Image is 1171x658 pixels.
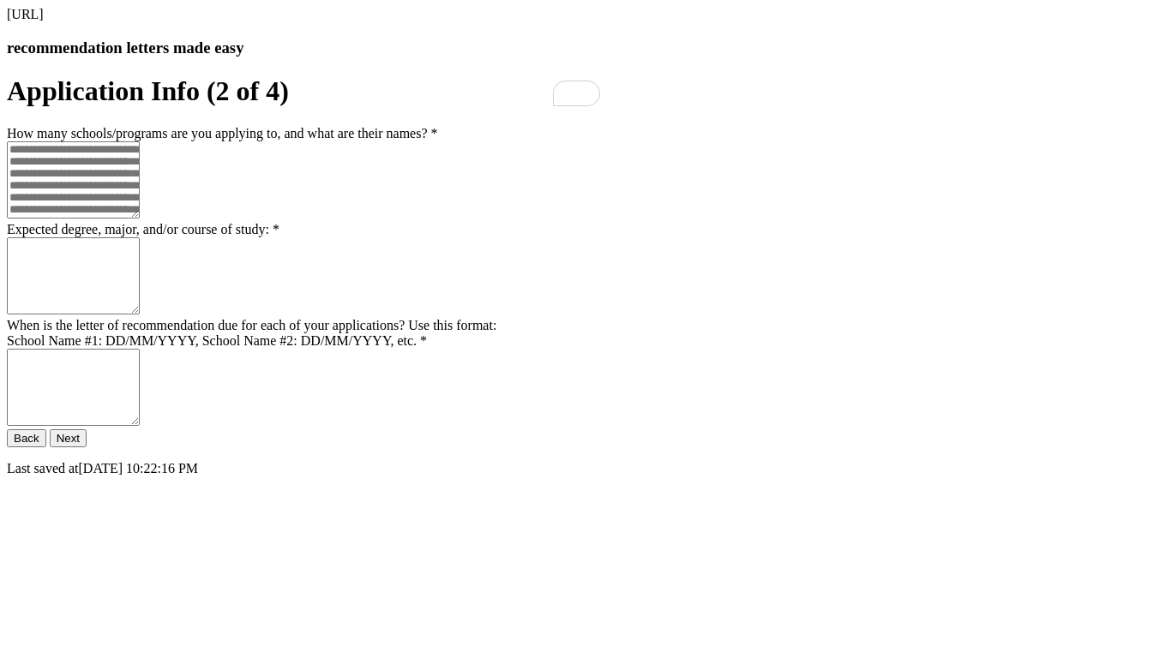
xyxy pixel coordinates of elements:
[7,75,1164,107] h1: Application Info (2 of 4)
[7,222,279,236] label: Expected degree, major, and/or course of study:
[7,318,496,348] label: When is the letter of recommendation due for each of your applications? Use this format: School N...
[7,7,44,21] span: [URL]
[50,429,87,447] button: Next
[7,429,46,447] button: Back
[7,141,140,218] textarea: To enrich screen reader interactions, please activate Accessibility in Grammarly extension settings
[7,126,438,141] label: How many schools/programs are you applying to, and what are their names?
[7,39,1164,57] h3: recommendation letters made easy
[7,461,1164,476] p: Last saved at [DATE] 10:22:16 PM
